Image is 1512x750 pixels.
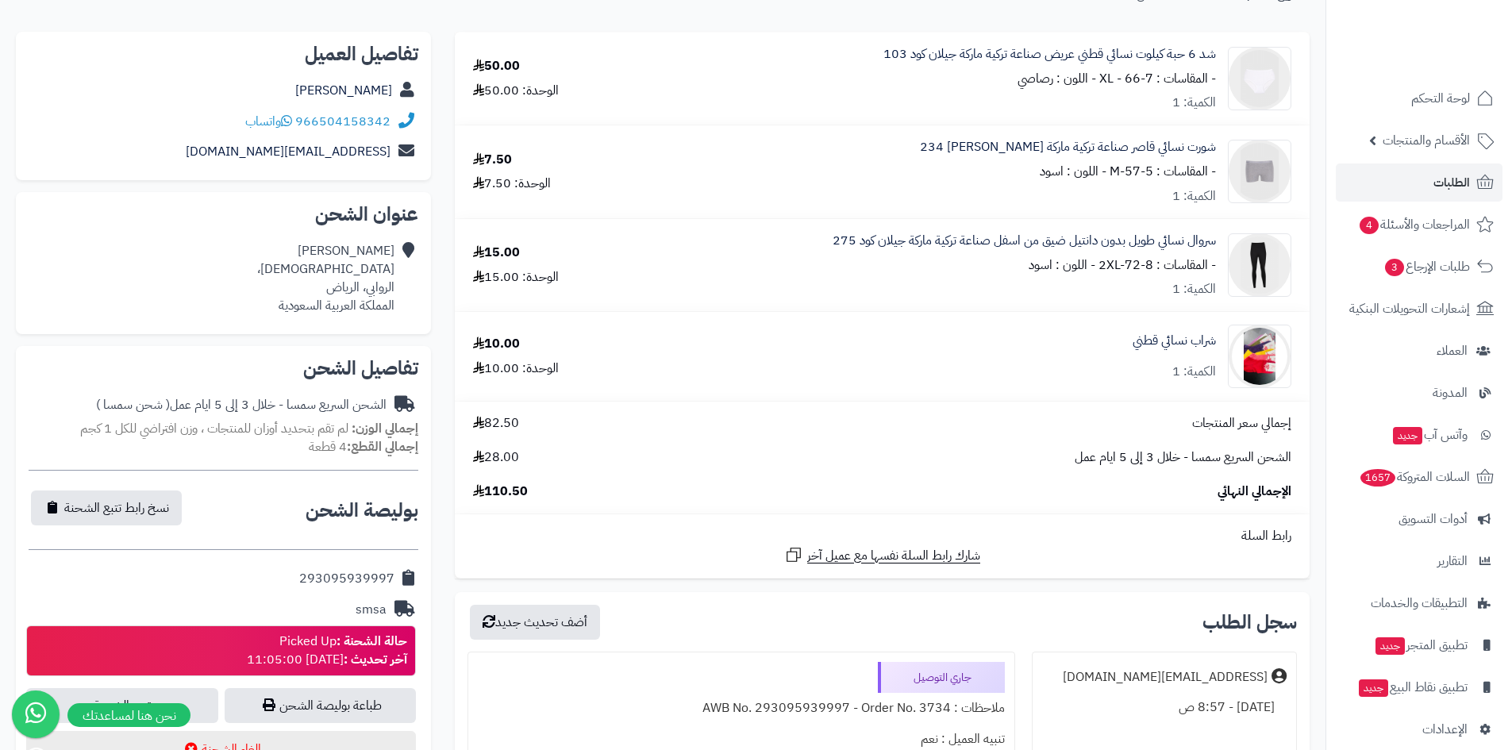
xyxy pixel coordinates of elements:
[96,396,387,414] div: الشحن السريع سمسا - خلال 3 إلى 5 ايام عمل
[186,142,391,161] a: [EMAIL_ADDRESS][DOMAIN_NAME]
[473,360,559,378] div: الوحدة: 10.00
[1229,47,1291,110] img: 1730282050-103-1%20(1)-90x90.png
[225,688,417,723] a: طباعة بوليصة الشحن
[1336,668,1502,706] a: تطبيق نقاط البيعجديد
[1336,500,1502,538] a: أدوات التسويق
[1375,637,1405,655] span: جديد
[1229,233,1291,297] img: 1730364975-275-2-90x90.png
[1336,458,1502,496] a: السلات المتروكة1657
[1336,163,1502,202] a: الطلبات
[1399,508,1468,530] span: أدوات التسويق
[1040,162,1106,181] small: - اللون : اسود
[1229,140,1291,203] img: 1730362457-234-3%20(1)-90x90.png
[1383,129,1470,152] span: الأقسام والمنتجات
[1133,332,1216,350] a: شراب نسائي قطني
[1393,427,1422,444] span: جديد
[1029,256,1095,275] small: - اللون : اسود
[1172,187,1216,206] div: الكمية: 1
[1042,692,1287,723] div: [DATE] - 8:57 ص
[1336,710,1502,748] a: الإعدادات
[1385,259,1404,276] span: 3
[1336,332,1502,370] a: العملاء
[299,570,394,588] div: 293095939997
[1374,634,1468,656] span: تطبيق المتجر
[356,601,387,619] div: smsa
[1371,592,1468,614] span: التطبيقات والخدمات
[1192,414,1291,433] span: إجمالي سعر المنتجات
[878,662,1005,694] div: جاري التوصيل
[473,82,559,100] div: الوحدة: 50.00
[245,112,292,131] a: واتساب
[473,448,519,467] span: 28.00
[1172,363,1216,381] div: الكمية: 1
[309,437,418,456] small: 4 قطعة
[1202,613,1297,632] h3: سجل الطلب
[64,498,169,517] span: نسخ رابط تتبع الشحنة
[247,633,407,669] div: Picked Up [DATE] 11:05:00
[337,632,407,651] strong: حالة الشحنة :
[833,232,1216,250] a: سروال نسائي طويل بدون دانتيل ضيق من اسفل صناعة تركية ماركة جيلان كود 275
[1172,94,1216,112] div: الكمية: 1
[344,650,407,669] strong: آخر تحديث :
[1336,79,1502,117] a: لوحة التحكم
[1063,668,1268,687] div: [EMAIL_ADDRESS][DOMAIN_NAME]
[1422,718,1468,740] span: الإعدادات
[1110,162,1216,181] small: - المقاسات : M-57-5
[473,175,551,193] div: الوحدة: 7.50
[883,45,1216,63] a: شد 6 حبة كيلوت نسائي قطني عريض صناعة تركية ماركة جيلان كود 103
[295,112,391,131] a: 966504158342
[29,44,418,63] h2: تفاصيل العميل
[295,81,392,100] a: [PERSON_NAME]
[347,437,418,456] strong: إجمالي القطع:
[257,242,394,314] div: [PERSON_NAME] [DEMOGRAPHIC_DATA]، الروابي، الرياض المملكة العربية السعودية
[1437,550,1468,572] span: التقارير
[1336,290,1502,328] a: إشعارات التحويلات البنكية
[473,268,559,287] div: الوحدة: 15.00
[473,151,512,169] div: 7.50
[1075,448,1291,467] span: الشحن السريع سمسا - خلال 3 إلى 5 ايام عمل
[1349,298,1470,320] span: إشعارات التحويلات البنكية
[1336,542,1502,580] a: التقارير
[807,547,980,565] span: شارك رابط السلة نفسها مع عميل آخر
[461,527,1303,545] div: رابط السلة
[1360,217,1379,234] span: 4
[473,483,528,501] span: 110.50
[470,605,600,640] button: أضف تحديث جديد
[1360,469,1395,487] span: 1657
[1336,374,1502,412] a: المدونة
[1391,424,1468,446] span: وآتس آب
[1411,87,1470,110] span: لوحة التحكم
[1336,206,1502,244] a: المراجعات والأسئلة4
[1383,256,1470,278] span: طلبات الإرجاع
[1359,679,1388,697] span: جديد
[473,244,520,262] div: 15.00
[1218,483,1291,501] span: الإجمالي النهائي
[1018,69,1096,88] small: - اللون : رصاصي
[1359,466,1470,488] span: السلات المتروكة
[31,490,182,525] button: نسخ رابط تتبع الشحنة
[1437,340,1468,362] span: العملاء
[1433,171,1470,194] span: الطلبات
[1172,280,1216,298] div: الكمية: 1
[473,335,520,353] div: 10.00
[1336,626,1502,664] a: تطبيق المتجرجديد
[1098,256,1216,275] small: - المقاسات : 2XL-72-8
[920,138,1216,156] a: شورت نسائي قاصر صناعة تركية ماركة [PERSON_NAME] 234
[473,57,520,75] div: 50.00
[1336,248,1502,286] a: طلبات الإرجاع3
[478,693,1004,724] div: ملاحظات : AWB No. 293095939997 - Order No. 3734
[1357,676,1468,698] span: تطبيق نقاط البيع
[1358,213,1470,236] span: المراجعات والأسئلة
[80,419,348,438] span: لم تقم بتحديد أوزان للمنتجات ، وزن افتراضي للكل 1 كجم
[784,545,980,565] a: شارك رابط السلة نفسها مع عميل آخر
[1099,69,1216,88] small: - المقاسات : XL - 66-7
[26,688,218,723] a: تتبع الشحنة
[29,359,418,378] h2: تفاصيل الشحن
[1229,325,1291,388] img: 1734990809-WhatsApp%20Image%202024-12-24%20at%2012.49.16%20AM%20(2)-90x90.jpeg
[352,419,418,438] strong: إجمالي الوزن:
[306,501,418,520] h2: بوليصة الشحن
[473,414,519,433] span: 82.50
[1336,416,1502,454] a: وآتس آبجديد
[29,205,418,224] h2: عنوان الشحن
